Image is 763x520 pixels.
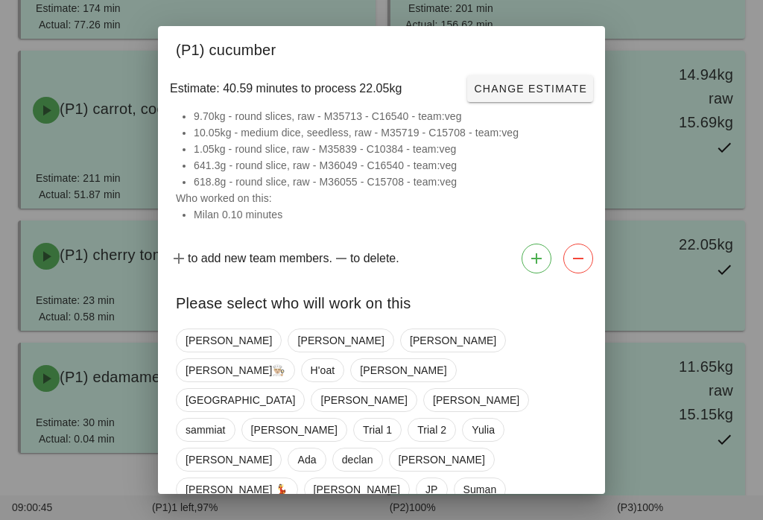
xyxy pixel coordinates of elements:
div: (P1) cucumber [158,26,605,69]
span: [PERSON_NAME] [186,448,272,471]
span: [PERSON_NAME]👨🏼‍🍳 [186,359,285,381]
li: 618.8g - round slice, raw - M36055 - C15708 - team:veg [194,174,587,190]
span: [PERSON_NAME] [360,359,446,381]
div: Please select who will work on this [158,279,605,323]
span: Change Estimate [473,83,587,95]
li: 641.3g - round slice, raw - M36049 - C16540 - team:veg [194,157,587,174]
span: [PERSON_NAME] [251,419,338,441]
span: Ada [297,448,316,471]
div: to add new team members. to delete. [158,238,605,279]
span: H'oat [311,359,335,381]
li: 10.05kg - medium dice, seedless, raw - M35719 - C15708 - team:veg [194,124,587,141]
span: Trial 2 [417,419,446,441]
span: [PERSON_NAME] 💃 [186,478,288,501]
span: Suman [463,478,497,501]
span: [GEOGRAPHIC_DATA] [186,389,295,411]
span: JP [425,478,438,501]
button: Change Estimate [467,75,593,102]
span: [PERSON_NAME] [297,329,384,352]
span: [PERSON_NAME] [410,329,496,352]
span: Trial 1 [363,419,392,441]
li: 9.70kg - round slices, raw - M35713 - C16540 - team:veg [194,108,587,124]
span: Yulia [472,419,495,441]
span: [PERSON_NAME] [186,329,272,352]
li: 1.05kg - round slice, raw - M35839 - C10384 - team:veg [194,141,587,157]
span: [PERSON_NAME] [399,448,485,471]
li: Milan 0.10 minutes [194,206,587,223]
span: [PERSON_NAME] [433,389,519,411]
span: declan [342,448,373,471]
span: Estimate: 40.59 minutes to process 22.05kg [170,80,402,98]
span: [PERSON_NAME] [320,389,407,411]
span: sammiat [186,419,226,441]
div: Who worked on this: [158,108,605,238]
span: [PERSON_NAME] [314,478,400,501]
